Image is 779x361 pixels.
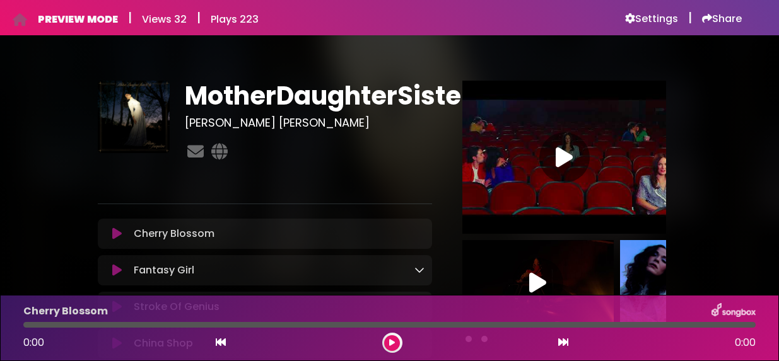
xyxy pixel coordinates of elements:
img: UZrda129Rim9L84XJW70 [98,81,170,153]
p: Fantasy Girl [134,263,194,278]
h6: Views 32 [142,13,187,25]
h5: | [197,10,201,25]
span: 0:00 [23,335,44,350]
a: Settings [625,13,678,25]
h5: | [688,10,692,25]
a: Share [702,13,742,25]
h1: MotherDaughterSisterWife [185,81,432,111]
p: Cherry Blossom [134,226,214,241]
h6: PREVIEW MODE [38,13,118,25]
h5: | [128,10,132,25]
img: Video Thumbnail [462,81,667,234]
img: songbox-logo-white.png [712,303,756,319]
h6: Plays 223 [211,13,259,25]
h3: [PERSON_NAME] [PERSON_NAME] [185,116,432,130]
p: Cherry Blossom [23,304,108,319]
img: Video Thumbnail [462,240,614,325]
span: 0:00 [735,335,756,350]
img: Video Thumbnail [620,240,771,325]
